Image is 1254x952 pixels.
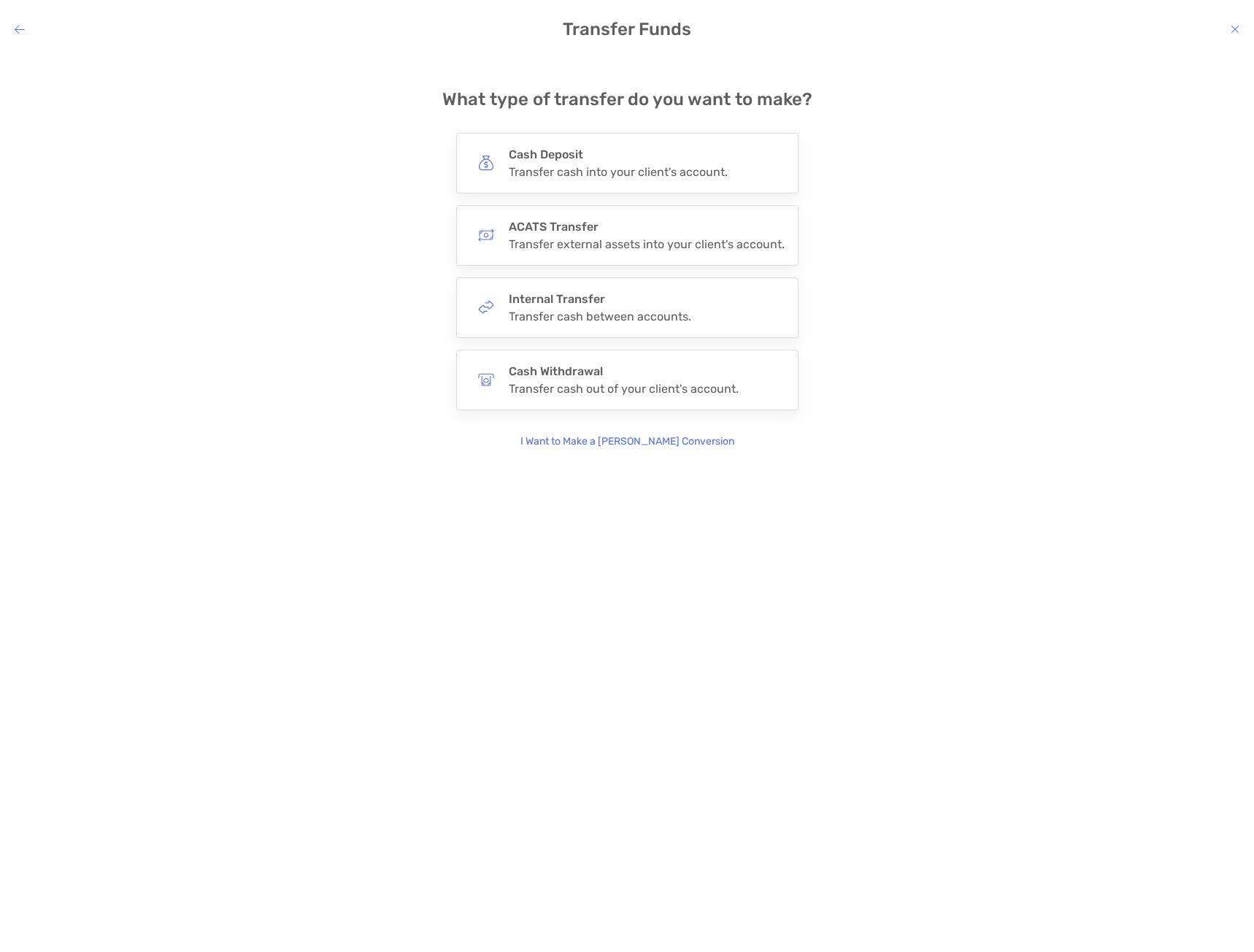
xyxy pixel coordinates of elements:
[478,227,494,243] img: button icon
[509,220,785,234] h4: ACATS Transfer
[509,147,728,161] h4: Cash Deposit
[509,165,728,179] div: Transfer cash into your client's account.
[509,292,691,306] h4: Internal Transfer
[520,434,734,450] p: I Want to Make a [PERSON_NAME] Conversion
[509,364,739,378] h4: Cash Withdrawal
[478,299,494,315] img: button icon
[478,155,494,171] img: button icon
[509,237,785,251] div: Transfer external assets into your client's account.
[509,382,739,396] div: Transfer cash out of your client's account.
[442,89,812,110] h4: What type of transfer do you want to make?
[509,310,691,323] div: Transfer cash between accounts.
[478,372,494,388] img: button icon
